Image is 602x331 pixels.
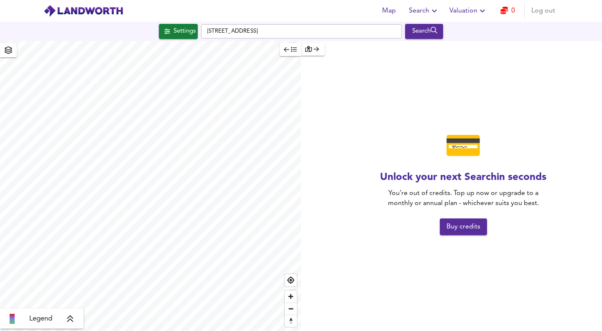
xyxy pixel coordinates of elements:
span: Buy credits [446,221,480,233]
button: Zoom in [285,290,297,303]
button: Zoom out [285,303,297,315]
h5: Unlock your next Search in seconds [380,171,546,184]
span: Map [379,5,399,17]
button: Find my location [285,274,297,286]
a: 0 [500,5,515,17]
button: Log out [528,3,559,19]
button: Settings [159,24,198,39]
div: Click to configure Search Settings [159,24,198,39]
div: Run Your Search [405,24,443,39]
button: Buy credits [440,218,487,235]
span: Legend [29,314,52,324]
button: Search [406,3,443,19]
img: logo [43,5,123,17]
button: Map [375,3,402,19]
input: Enter a location... [201,24,402,38]
span: Search [409,5,439,17]
p: You’re out of credits. Top up now or upgrade to a monthly or annual plan - whichever suits you best. [375,188,551,208]
span: Zoom out [285,303,297,315]
button: Reset bearing to north [285,315,297,327]
button: Search [405,24,443,39]
span: Reset bearing to north [285,315,297,327]
span: Valuation [449,5,487,17]
h1: 💳 [444,131,482,166]
span: Log out [531,5,555,17]
div: Settings [173,26,196,37]
div: Search [407,26,441,37]
button: 0 [494,3,521,19]
button: Valuation [446,3,491,19]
